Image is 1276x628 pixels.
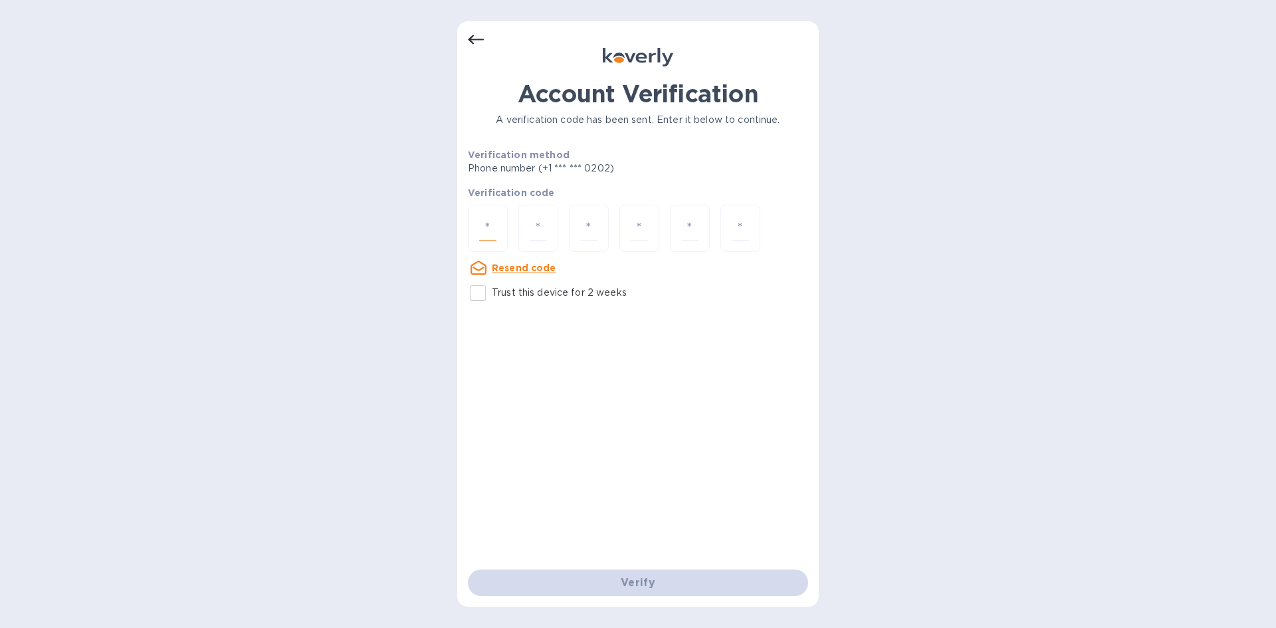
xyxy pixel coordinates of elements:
h1: Account Verification [468,80,808,108]
b: Verification method [468,150,570,160]
u: Resend code [492,262,556,273]
p: Trust this device for 2 weeks [492,286,627,300]
p: Phone number (+1 *** *** 0202) [468,161,716,175]
p: A verification code has been sent. Enter it below to continue. [468,113,808,127]
p: Verification code [468,186,808,199]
